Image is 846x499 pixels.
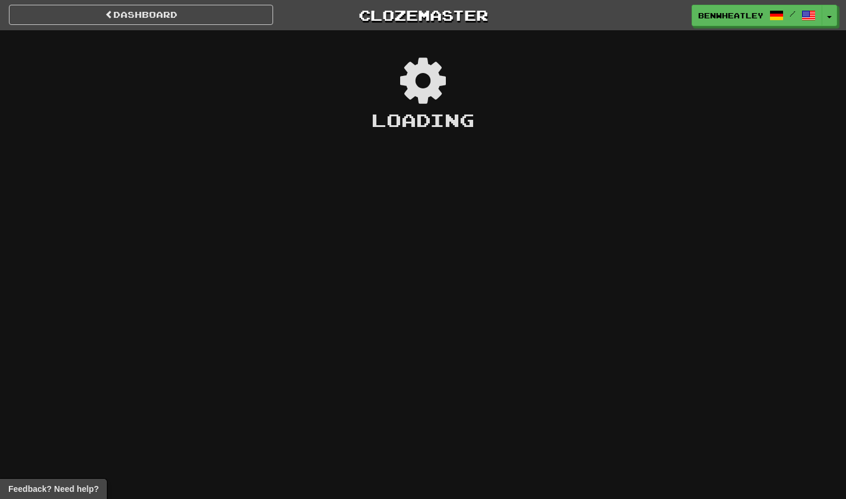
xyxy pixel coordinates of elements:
span: Open feedback widget [8,483,99,495]
a: Dashboard [9,5,273,25]
a: BenWheatley / [692,5,822,26]
span: / [790,9,796,18]
a: Clozemaster [291,5,555,26]
span: BenWheatley [698,10,763,21]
